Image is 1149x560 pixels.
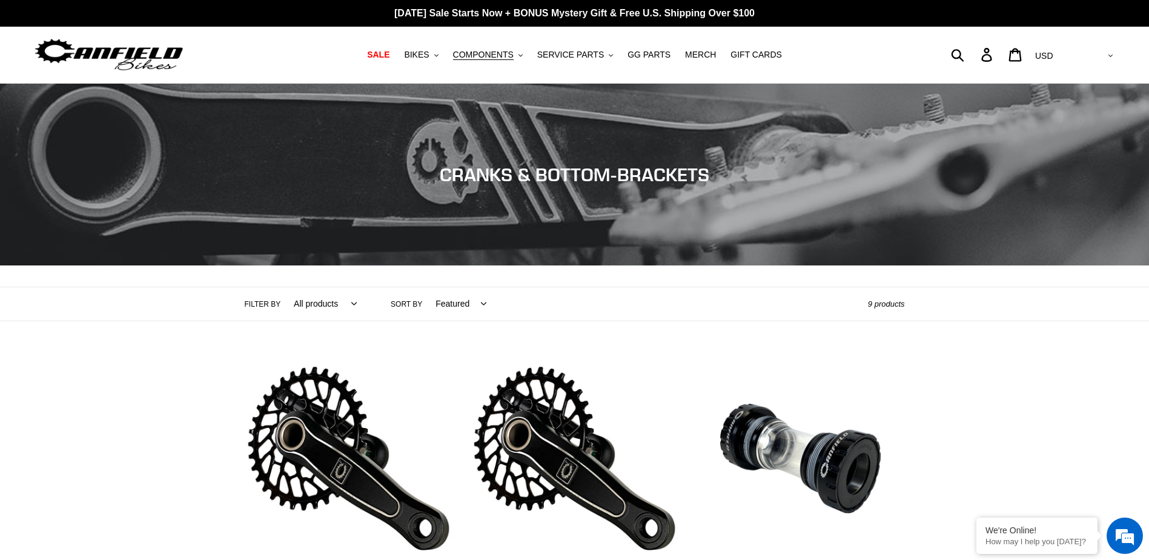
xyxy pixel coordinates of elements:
[33,36,185,74] img: Canfield Bikes
[531,47,619,63] button: SERVICE PARTS
[361,47,396,63] a: SALE
[724,47,788,63] a: GIFT CARDS
[985,525,1088,535] div: We're Online!
[404,50,429,60] span: BIKES
[453,50,514,60] span: COMPONENTS
[447,47,529,63] button: COMPONENTS
[685,50,716,60] span: MERCH
[398,47,444,63] button: BIKES
[440,164,709,185] span: CRANKS & BOTTOM-BRACKETS
[367,50,389,60] span: SALE
[621,47,677,63] a: GG PARTS
[868,299,905,308] span: 9 products
[627,50,671,60] span: GG PARTS
[958,41,988,68] input: Search
[537,50,604,60] span: SERVICE PARTS
[391,299,422,310] label: Sort by
[245,299,281,310] label: Filter by
[679,47,722,63] a: MERCH
[730,50,782,60] span: GIFT CARDS
[985,537,1088,546] p: How may I help you today?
